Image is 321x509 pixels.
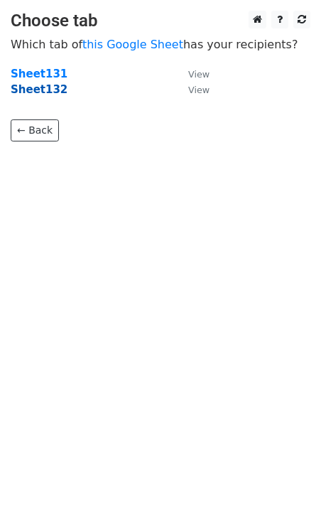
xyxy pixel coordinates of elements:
a: this Google Sheet [82,38,183,51]
a: Sheet131 [11,68,67,80]
a: View [174,83,210,96]
small: View [188,85,210,95]
iframe: Chat Widget [250,441,321,509]
h3: Choose tab [11,11,310,31]
small: View [188,69,210,80]
a: ← Back [11,119,59,141]
a: View [174,68,210,80]
a: Sheet132 [11,83,67,96]
p: Which tab of has your recipients? [11,37,310,52]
